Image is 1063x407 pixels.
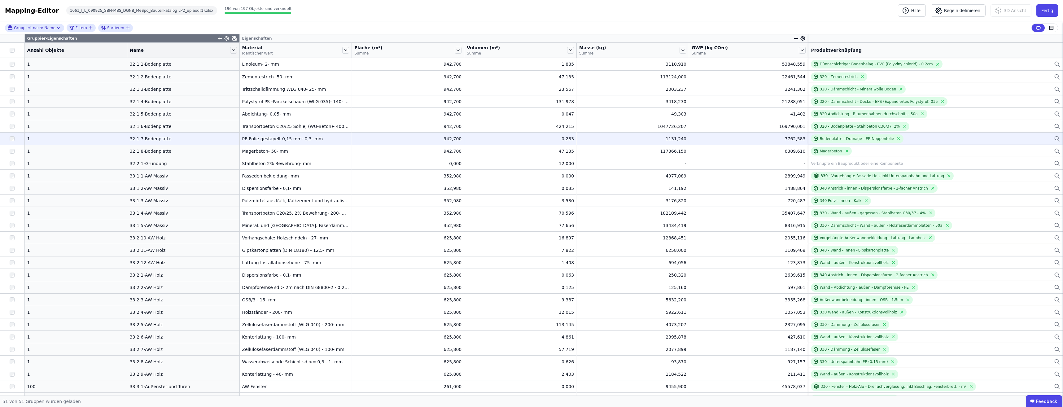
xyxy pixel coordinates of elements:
div: Konterlattung - 100- mm [242,334,349,340]
div: 13434,419 [579,222,686,229]
div: 694,056 [579,260,686,266]
div: 320 - Bodenplatte - Stahlbeton C30/37, 2% [820,124,900,129]
div: 625,800 [354,235,462,241]
span: Volumen (m³) [467,45,500,51]
div: 340 Anstrich - innen - Dispersionsfarbe - 2-facher Anstrich [820,186,928,191]
div: 32.1.4-Bodenplatte [130,98,237,105]
div: Magerbeton- 50- mm [242,148,349,154]
div: Lattung Installationsebene - 75- mm [242,260,349,266]
div: 8316,915 [692,222,805,229]
div: 1 [27,346,125,352]
div: 1 [27,210,125,216]
div: 33.2.6-AW Holz [130,334,237,340]
div: 1 [27,98,125,105]
div: 2327,095 [692,322,805,328]
div: 320 - Dämmschicht - Decke - EPS (Expandiertes Polystyrol) 035 [820,99,938,104]
div: Bodenplatte - Dränage - PE-Noppenfolie [820,136,894,141]
div: 1 [27,309,125,315]
div: Mapping-Editor [5,6,59,15]
div: 4,861 [467,334,574,340]
span: Filtern [76,25,87,30]
div: Gipskartonplatten (DIN 18180) - 12,5- mm [242,247,349,253]
div: OSB/3 - 15- mm [242,297,349,303]
span: 196 von 197 Objekte sind verknüpft [225,7,291,11]
div: 23,567 [467,86,574,92]
div: 0,035 [467,185,574,191]
div: Trittschalldämmung WLG 040- 25- mm [242,86,349,92]
div: 942,700 [354,86,462,92]
div: 9455,900 [579,383,686,390]
div: 33.2.2-AW Holz [130,284,237,291]
div: 211,411 [692,371,805,377]
div: 35407,647 [692,210,805,216]
div: 125,160 [579,284,686,291]
div: 4073,207 [579,322,686,328]
div: 93,870 [579,359,686,365]
div: Transportbeton C20/25 Sohle, (WU-Beton)- 400- mm [242,123,349,129]
div: 0,000 [354,160,462,167]
div: 720,487 [692,198,805,204]
span: GWP (kg CO₂e) [692,45,728,51]
div: 6258,000 [579,247,686,253]
div: PE-Folie gestapelt 0,15 mm- 0,3- mm [242,136,349,142]
div: 320 - Zementestrich [820,74,858,79]
div: 1 [27,198,125,204]
div: 3110,910 [579,61,686,67]
div: 1 [27,111,125,117]
div: 33.1.3-AW Massiv [130,198,237,204]
div: 942,700 [354,61,462,67]
div: 3,530 [467,198,574,204]
span: Gruppiert nach: [14,25,43,30]
div: 100 [27,383,125,390]
div: 7762,583 [692,136,805,142]
div: 340 - Wand - Innen -Gipskartonplatte [820,248,889,253]
div: 123,873 [692,260,805,266]
div: 7,822 [467,247,574,253]
div: 33.2.1-AW Holz [130,272,237,278]
div: 625,800 [354,284,462,291]
div: 169790,001 [692,123,805,129]
div: 352,980 [354,210,462,216]
div: 352,980 [354,173,462,179]
div: 625,800 [354,297,462,303]
div: 352,980 [354,222,462,229]
div: 33.2.9-AW Holz [130,371,237,377]
div: 1488,864 [692,185,805,191]
div: 21288,051 [692,98,805,105]
div: 2055,116 [692,235,805,241]
div: 5632,200 [579,297,686,303]
div: 330 - Fenster - Holz-Alu - Dreifachverglasung; inkl Beschlag, Fensterbrett, - m² [820,384,966,389]
div: 330 - Unterspannbahn PP (0,15 mm) [820,359,888,364]
div: 625,800 [354,334,462,340]
div: - [692,160,805,167]
div: 1 [27,74,125,80]
div: Zementestrich- 50- mm [242,74,349,80]
span: Sortieren [107,25,124,30]
div: 625,800 [354,371,462,377]
div: 3355,268 [692,297,805,303]
div: 0,063 [467,272,574,278]
div: Putzmörtel aus Kalk, Kalkzement und hydraulischem Kalk - 10- mm [242,198,349,204]
div: Wand - außen - Konstruktionsvollholz [820,372,889,377]
div: Stahlbeton 2% Bewehrung- mm [242,160,349,167]
div: 1063_I_L_090925_SBH-MBS_DGNB_MeSpo_Bauteilkatalog LP2_uplaod(1).xlsx [66,6,217,15]
div: 0,283 [467,136,574,142]
div: 2077,899 [579,346,686,352]
button: Fertig [1036,4,1058,17]
div: 45578,037 [692,383,805,390]
div: 250,320 [579,272,686,278]
div: 942,700 [354,74,462,80]
div: 1047726,207 [579,123,686,129]
div: 33.2.11-AW Holz [130,247,237,253]
div: 352,980 [354,185,462,191]
div: 16,897 [467,235,574,241]
div: 70,596 [467,210,574,216]
div: 9,387 [467,297,574,303]
div: Wand - außen - Konstruktionsvollholz [820,260,889,265]
div: 1 [27,123,125,129]
span: Name [130,47,144,53]
div: Dünnschichtiger Bodenbelag - PVC (Polyvinylchlorid) - 0,2cm [820,62,933,67]
div: 330 - Dämmung - Zellulosefaser [820,347,880,352]
div: 2899,949 [692,173,805,179]
span: Summe [354,51,382,56]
